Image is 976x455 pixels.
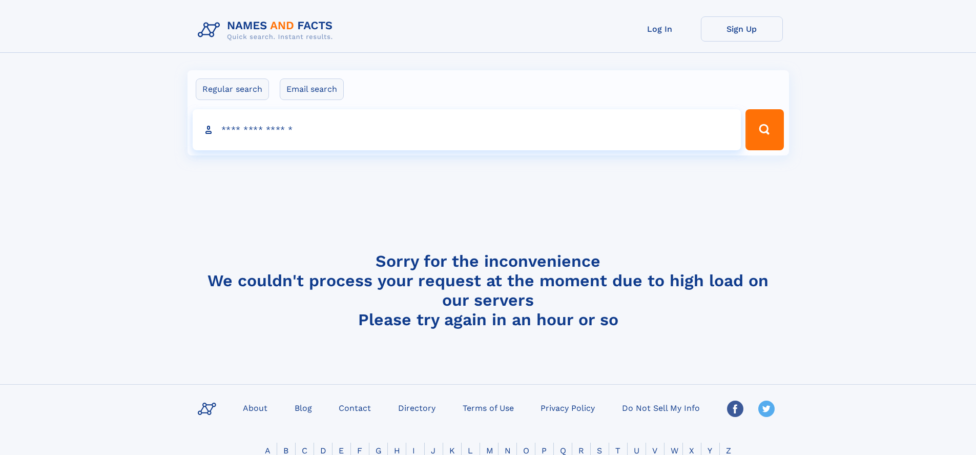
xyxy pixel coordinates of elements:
a: Do Not Sell My Info [618,400,704,415]
a: Terms of Use [459,400,518,415]
h4: Sorry for the inconvenience We couldn't process your request at the moment due to high load on ou... [194,251,783,329]
label: Email search [280,78,344,100]
a: Blog [290,400,316,415]
img: Logo Names and Facts [194,16,341,44]
img: Twitter [758,401,775,417]
input: search input [193,109,741,150]
a: About [239,400,272,415]
label: Regular search [196,78,269,100]
button: Search Button [745,109,783,150]
a: Privacy Policy [536,400,599,415]
a: Log In [619,16,701,42]
a: Directory [394,400,440,415]
img: Facebook [727,401,743,417]
a: Contact [335,400,375,415]
a: Sign Up [701,16,783,42]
